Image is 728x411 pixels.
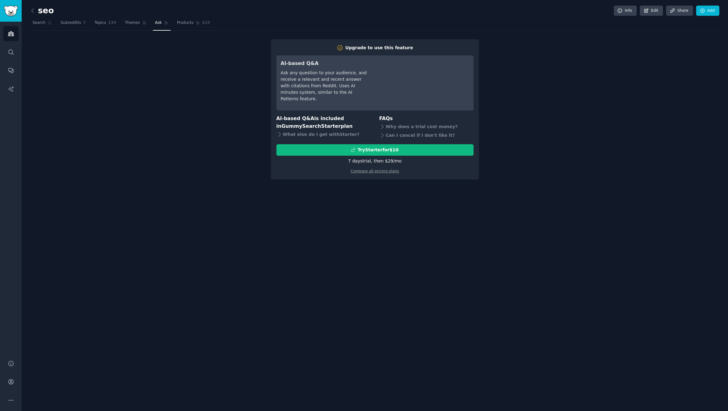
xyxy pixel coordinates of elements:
[379,123,474,131] div: Why does a trial cost money?
[348,158,402,164] div: 7 days trial, then $ 29 /mo
[202,20,210,26] span: 315
[379,131,474,140] div: Can I cancel if I don't like it?
[614,6,637,16] a: Info
[281,60,368,67] h3: AI-based Q&A
[351,169,399,173] a: Compare all pricing plans
[83,20,86,26] span: 7
[276,144,474,156] button: TryStarterfor$10
[276,130,371,139] div: What else do I get with Starter ?
[92,18,118,31] a: Topics139
[58,18,88,31] a: Subreddits7
[281,70,368,102] div: Ask any question to your audience, and receive a relevant and recent answer with citations from R...
[640,6,663,16] a: Edit
[281,123,340,129] span: GummySearch Starter
[357,147,398,153] div: Try Starter for $10
[30,6,54,16] h2: seo
[177,20,193,26] span: Products
[94,20,106,26] span: Topics
[345,45,413,51] div: Upgrade to use this feature
[155,20,162,26] span: Ask
[4,6,18,16] img: GummySearch logo
[125,20,140,26] span: Themes
[276,115,371,130] h3: AI-based Q&A is included in plan
[108,20,116,26] span: 139
[666,6,693,16] a: Share
[153,18,171,31] a: Ask
[32,20,45,26] span: Search
[175,18,212,31] a: Products315
[61,20,81,26] span: Subreddits
[696,6,719,16] a: Add
[123,18,149,31] a: Themes
[379,115,474,123] h3: FAQs
[30,18,54,31] a: Search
